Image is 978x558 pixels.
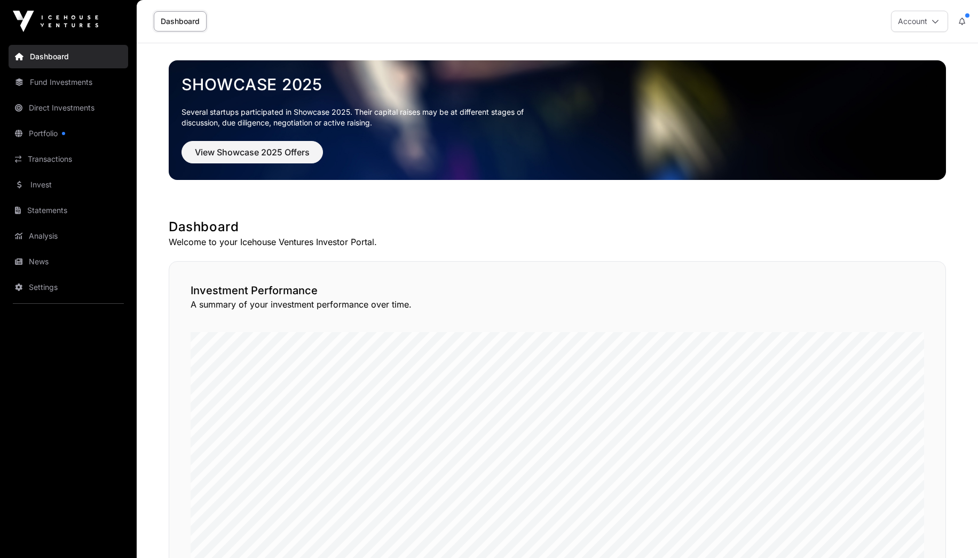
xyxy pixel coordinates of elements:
[182,141,323,163] button: View Showcase 2025 Offers
[13,11,98,32] img: Icehouse Ventures Logo
[169,218,946,235] h1: Dashboard
[169,60,946,180] img: Showcase 2025
[191,298,924,311] p: A summary of your investment performance over time.
[169,235,946,248] p: Welcome to your Icehouse Ventures Investor Portal.
[182,152,323,162] a: View Showcase 2025 Offers
[9,199,128,222] a: Statements
[195,146,310,159] span: View Showcase 2025 Offers
[9,276,128,299] a: Settings
[9,224,128,248] a: Analysis
[154,11,207,32] a: Dashboard
[9,122,128,145] a: Portfolio
[9,250,128,273] a: News
[9,173,128,197] a: Invest
[182,107,540,128] p: Several startups participated in Showcase 2025. Their capital raises may be at different stages o...
[891,11,948,32] button: Account
[9,70,128,94] a: Fund Investments
[925,507,978,558] iframe: Chat Widget
[9,45,128,68] a: Dashboard
[191,283,924,298] h2: Investment Performance
[182,75,933,94] a: Showcase 2025
[9,147,128,171] a: Transactions
[9,96,128,120] a: Direct Investments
